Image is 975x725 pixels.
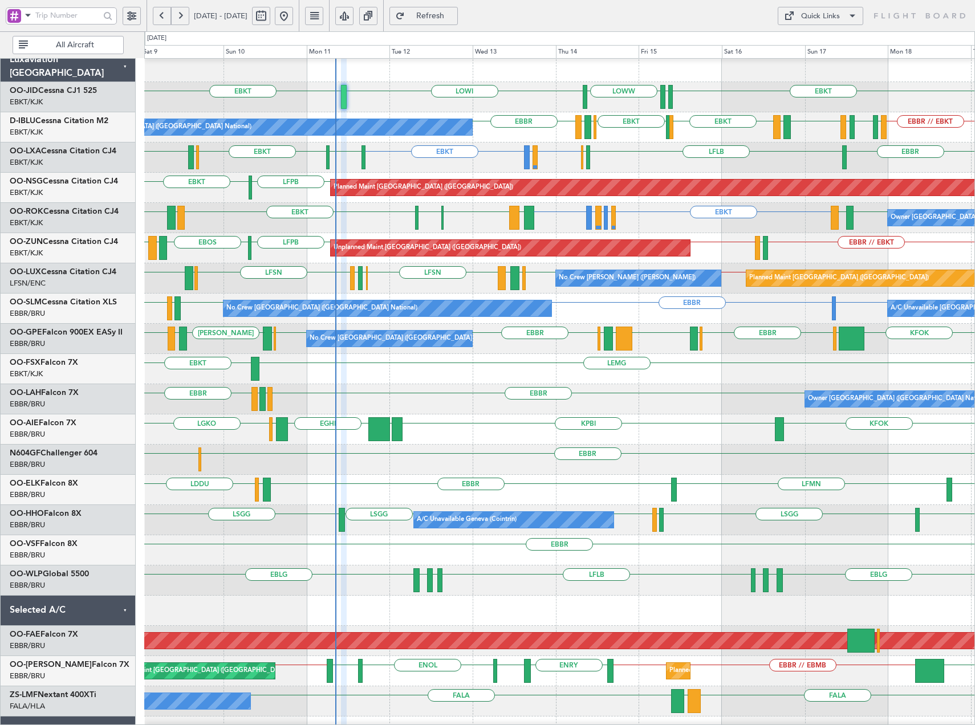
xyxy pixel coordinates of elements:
div: Wed 13 [473,45,556,59]
span: OO-ZUN [10,238,43,246]
div: Sun 17 [805,45,888,59]
span: LOWI INN [905,54,941,65]
div: Planned Maint [GEOGRAPHIC_DATA] ([GEOGRAPHIC_DATA]) [334,179,513,196]
a: EBKT / KJK - Cleaning [785,575,859,584]
div: Mon 11 [307,45,390,59]
a: D-IBLUCessna Citation M2 [10,117,108,125]
a: OO-NSGCessna Citation CJ4 [10,177,118,185]
a: EBKT/KJK [10,218,43,228]
span: [DATE] [785,662,805,670]
div: LOWI ARR SLOT 1135Z [785,347,865,357]
span: Handling [769,447,802,460]
a: EBKT/KJK [10,188,43,198]
a: EBBR/BRU [10,459,45,470]
div: No Crew [GEOGRAPHIC_DATA] ([GEOGRAPHIC_DATA] National) [60,119,251,136]
span: [DATE] [905,64,929,76]
span: Leg Information [769,197,827,210]
span: Crew [769,210,789,223]
label: Planned PAX [771,632,814,643]
span: Refresh [407,12,454,20]
span: (1/1) [934,315,950,327]
a: OO-WLPGlobal 5500 [10,570,89,578]
span: OO-ROK [10,207,43,215]
div: Add new [784,362,969,372]
a: LOWI / INN - Handling - Magnum FBO LOWI / INN [785,476,960,486]
span: [DATE] - [DATE] [194,11,247,21]
span: (3/3) [934,616,950,628]
a: OO-AIEFalcon 7X [10,419,76,427]
div: [DATE] [147,34,166,43]
a: OO-SLMCessna Citation XLS [10,298,117,306]
a: Manage Services [771,390,828,402]
div: FPL in FF [785,170,816,180]
a: OO-GPEFalcon 900EX EASy II [10,328,123,336]
span: OO-WLP [10,570,43,578]
a: EBKT/KJK [10,97,43,107]
span: OO-VSF [10,540,40,548]
span: [DATE] [790,64,814,76]
span: Fuel [769,405,785,418]
a: EBKT / KJK - Immigration - FEDPOL EBKT [785,589,927,598]
a: LFSN/ENC [10,278,46,288]
div: Flight Confirmed [839,15,901,27]
span: 01:20 [859,63,877,74]
a: Manage Permits [771,331,826,342]
span: OO-SLM [10,298,42,306]
span: Flight Crew [769,241,811,254]
a: CLA [805,260,830,271]
span: Dispatch Checks and Weather [769,279,877,292]
span: OO-FSX [10,359,40,366]
span: Hotel [769,517,789,530]
span: AAB38J [934,9,969,21]
span: CR [838,298,847,309]
a: LOWI / INN - Hotel [785,532,852,542]
div: [PERSON_NAME] (Lead Pax) [785,649,884,661]
span: (8/9) [934,374,950,386]
a: YCR [919,260,944,271]
div: PNR Auto [785,156,819,165]
span: OO-FAE [10,630,40,638]
span: [DATE] [785,687,805,696]
span: D-IBLU [10,117,35,125]
a: OO-[PERSON_NAME]Falcon 7X [10,661,129,669]
span: Others [769,545,794,558]
a: EBKT/KJK [10,157,43,168]
div: A/C Unavailable Geneva (Cointrin) [417,511,517,528]
a: EBBR/BRU [10,520,45,530]
div: No Crew [GEOGRAPHIC_DATA] ([GEOGRAPHIC_DATA] National) [226,300,417,317]
button: Refresh [389,7,458,25]
span: OO-LAH [10,389,41,397]
div: Fri 15 [639,45,722,59]
span: N604GF [10,449,40,457]
a: EBKT / KJK - Fuel - Flanders FIA Fuel (AAB Only) EBKT / KJK [785,434,969,444]
div: [PERSON_NAME] [785,700,846,712]
a: EBBR/BRU [10,580,45,590]
span: DP [929,298,940,309]
a: EBBR/BRU [10,550,45,560]
a: OO-VSFFalcon 8X [10,540,78,548]
a: OO-FSXFalcon 7X [10,359,78,366]
a: EBKT / KJK - Hangar - Call GND OPS short notice [785,560,953,570]
div: No Crew [PERSON_NAME] ([PERSON_NAME]) [559,270,696,287]
span: 11:30 [905,76,924,87]
span: 595262648433 (ID) [917,661,969,670]
a: OO-ROKCessna Citation CJ4 [10,207,119,215]
span: (3/3) [934,112,950,124]
div: CS [897,259,916,272]
a: EBBR/BRU [10,429,45,439]
a: EBKT / KJK - Handling - EBKT NO HANDLING RQD FOR CJ [785,462,969,472]
span: Permits [769,315,796,328]
span: OO-NSG [10,177,43,185]
span: 534193 [771,9,798,21]
div: Planned Maint [GEOGRAPHIC_DATA] ([GEOGRAPHIC_DATA]) [749,270,929,287]
div: [PERSON_NAME][DEMOGRAPHIC_DATA] [785,675,929,686]
span: OO-LXA [10,147,41,155]
a: OO-ELKFalcon 8X [10,479,78,487]
span: Travel [769,489,790,502]
div: Unplanned Maint [GEOGRAPHIC_DATA] ([GEOGRAPHIC_DATA]) [334,239,521,256]
div: Sat 16 [722,45,805,59]
a: EBBR/BRU [10,308,45,319]
span: 10:10 [812,76,830,87]
div: Tue 12 [389,45,473,59]
div: Thu 14 [556,45,639,59]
